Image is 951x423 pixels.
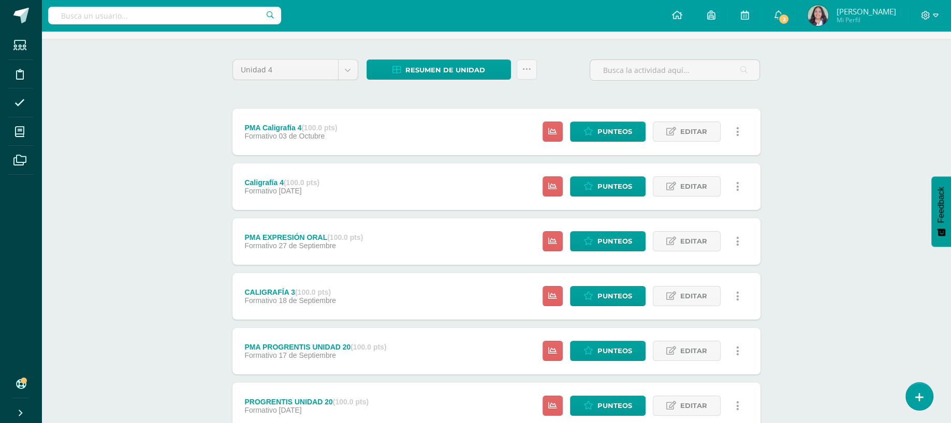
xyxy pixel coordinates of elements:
a: Resumen de unidad [367,59,511,80]
span: 27 de Septiembre [279,241,336,250]
span: Mi Perfil [836,16,896,24]
span: Punteos [597,232,632,251]
div: Caligrafía 4 [244,178,319,187]
strong: (100.0 pts) [301,124,337,132]
strong: (100.0 pts) [284,178,319,187]
span: Formativo [244,406,276,414]
span: Resumen de unidad [405,61,485,80]
span: Feedback [937,187,946,223]
a: Punteos [570,176,646,197]
span: Editar [680,341,707,360]
span: Formativo [244,296,276,305]
strong: (100.0 pts) [333,398,369,406]
button: Feedback - Mostrar encuesta [931,176,951,247]
div: PMA PROGRENTIS UNIDAD 20 [244,343,386,351]
span: Formativo [244,187,276,195]
a: Punteos [570,396,646,416]
span: Editar [680,232,707,251]
span: Unidad 4 [241,60,330,80]
span: Formativo [244,241,276,250]
span: 03 de Octubre [279,132,325,140]
div: PMA Caligrafía 4 [244,124,337,132]
span: Editar [680,122,707,141]
span: Formativo [244,351,276,359]
span: 2 [778,13,789,25]
input: Busca un usuario... [48,7,281,24]
img: e27adc6703b1afc23c70ebe5807cf627.png [808,5,828,26]
span: Editar [680,177,707,196]
a: Punteos [570,286,646,306]
span: Editar [680,396,707,415]
span: 18 de Septiembre [279,296,336,305]
div: CALIGRAFÍA 3 [244,288,336,296]
input: Busca la actividad aquí... [590,60,759,80]
span: Formativo [244,132,276,140]
span: [DATE] [279,187,302,195]
span: Punteos [597,341,632,360]
span: [PERSON_NAME] [836,6,896,17]
a: Punteos [570,231,646,251]
a: Punteos [570,122,646,142]
strong: (100.0 pts) [350,343,386,351]
a: Unidad 4 [233,60,358,80]
span: Punteos [597,177,632,196]
div: PMA EXPRESIÓN ORAL [244,233,363,241]
span: [DATE] [279,406,302,414]
span: Punteos [597,396,632,415]
span: Editar [680,286,707,306]
strong: (100.0 pts) [327,233,363,241]
a: Punteos [570,341,646,361]
span: Punteos [597,122,632,141]
span: 17 de Septiembre [279,351,336,359]
strong: (100.0 pts) [295,288,331,296]
span: Punteos [597,286,632,306]
div: PROGRENTIS UNIDAD 20 [244,398,369,406]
